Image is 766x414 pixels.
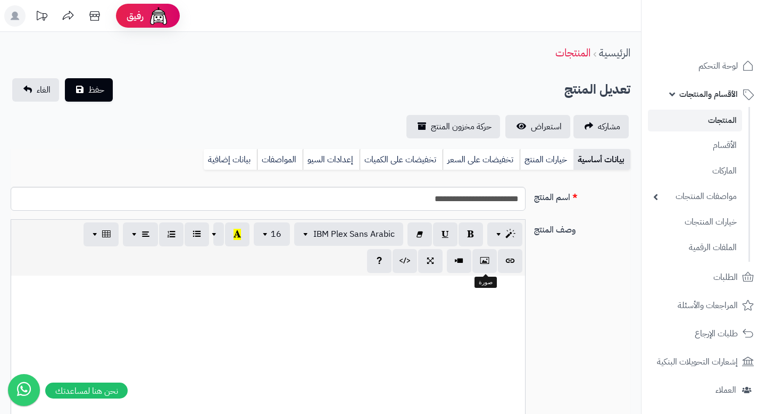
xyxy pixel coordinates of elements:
[573,115,629,138] a: مشاركه
[360,149,443,170] a: تخفيضات على الكميات
[698,59,738,73] span: لوحة التحكم
[694,29,756,51] img: logo-2.png
[271,228,281,241] span: 16
[530,219,635,236] label: وصف المنتج
[648,349,760,375] a: إشعارات التحويلات البنكية
[88,84,104,96] span: حفظ
[648,110,742,131] a: المنتجات
[648,185,742,208] a: مواصفات المنتجات
[599,45,630,61] a: الرئيسية
[598,120,620,133] span: مشاركه
[520,149,573,170] a: خيارات المنتج
[648,293,760,318] a: المراجعات والأسئلة
[431,120,492,133] span: حركة مخزون المنتج
[254,222,290,246] button: 16
[257,149,303,170] a: المواصفات
[313,228,395,241] span: IBM Plex Sans Arabic
[443,149,520,170] a: تخفيضات على السعر
[406,115,500,138] a: حركة مخزون المنتج
[648,211,742,234] a: خيارات المنتجات
[648,321,760,346] a: طلبات الإرجاع
[148,5,169,27] img: ai-face.png
[648,264,760,290] a: الطلبات
[678,298,738,313] span: المراجعات والأسئلة
[65,78,113,102] button: حفظ
[555,45,590,61] a: المنتجات
[648,134,742,157] a: الأقسام
[648,160,742,183] a: الماركات
[127,10,144,22] span: رفيق
[648,236,742,259] a: الملفات الرقمية
[573,149,630,170] a: بيانات أساسية
[28,5,55,29] a: تحديثات المنصة
[294,222,403,246] button: IBM Plex Sans Arabic
[531,120,562,133] span: استعراض
[695,326,738,341] span: طلبات الإرجاع
[715,383,736,398] span: العملاء
[505,115,570,138] a: استعراض
[713,270,738,285] span: الطلبات
[657,354,738,369] span: إشعارات التحويلات البنكية
[564,79,630,101] h2: تعديل المنتج
[12,78,59,102] a: الغاء
[474,277,497,288] div: صورة
[530,187,635,204] label: اسم المنتج
[679,87,738,102] span: الأقسام والمنتجات
[204,149,257,170] a: بيانات إضافية
[648,377,760,403] a: العملاء
[303,149,360,170] a: إعدادات السيو
[648,53,760,79] a: لوحة التحكم
[37,84,51,96] span: الغاء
